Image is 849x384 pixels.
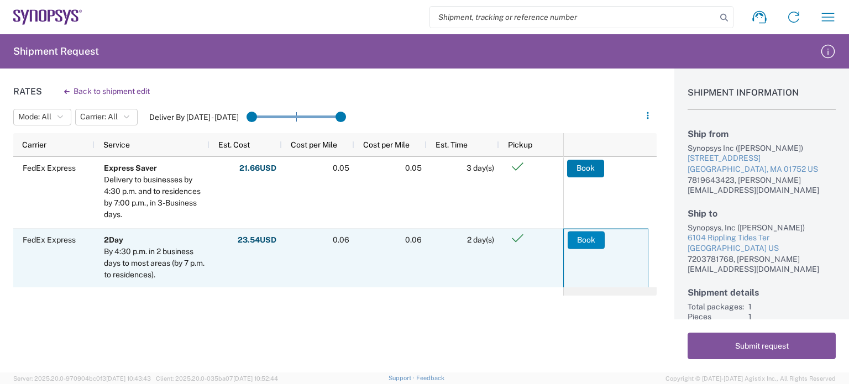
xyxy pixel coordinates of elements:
div: [STREET_ADDRESS] [688,153,836,164]
h2: Shipment details [688,287,836,298]
div: 7203781768, [PERSON_NAME][EMAIL_ADDRESS][DOMAIN_NAME] [688,254,836,274]
div: Total packages: [688,302,744,312]
span: 0.05 [405,164,422,172]
span: Est. Cost [218,140,250,149]
b: Express Saver [104,164,157,172]
button: Carrier: All [75,109,138,125]
a: Support [389,375,416,381]
span: 2 day(s) [467,235,494,244]
input: Shipment, tracking or reference number [430,7,716,28]
button: Back to shipment edit [55,82,159,101]
button: 21.66USD [239,160,277,177]
span: Est. Time [436,140,468,149]
strong: 21.66 USD [239,163,276,173]
button: Book [568,231,605,249]
span: [DATE] 10:43:43 [106,375,151,382]
h2: Ship to [688,208,836,219]
div: 7819643423, [PERSON_NAME][EMAIL_ADDRESS][DOMAIN_NAME] [688,175,836,195]
div: Pieces [688,312,744,322]
div: Delivery to businesses by 4:30 p.m. and to residences by 7:00 p.m., in 3-Business days. [104,174,205,220]
span: [DATE] 10:52:44 [233,375,278,382]
a: 6104 Rippling Tides Ter[GEOGRAPHIC_DATA] US [688,233,836,254]
span: Client: 2025.20.0-035ba07 [156,375,278,382]
h2: Shipment Request [13,45,99,58]
span: 0.06 [333,235,349,244]
div: 1 [748,302,836,312]
a: [STREET_ADDRESS][GEOGRAPHIC_DATA], MA 01752 US [688,153,836,175]
div: [GEOGRAPHIC_DATA], MA 01752 US [688,164,836,175]
div: 6104 Rippling Tides Ter [688,233,836,244]
a: Feedback [416,375,444,381]
span: Cost per Mile [291,140,337,149]
span: Carrier [22,140,46,149]
h1: Rates [13,86,42,97]
span: Server: 2025.20.0-970904bc0f3 [13,375,151,382]
span: FedEx Express [23,235,76,244]
span: Mode: All [18,112,51,122]
h2: Ship from [688,129,836,139]
div: 1 [748,312,836,322]
span: Pickup [508,140,532,149]
span: 3 day(s) [467,164,494,172]
div: By 4:30 p.m. in 2 business days to most areas (by 7 p.m. to residences). [104,246,205,281]
div: Synopsys, Inc ([PERSON_NAME]) [688,223,836,233]
span: FedEx Express [23,164,76,172]
span: Copyright © [DATE]-[DATE] Agistix Inc., All Rights Reserved [665,374,836,383]
div: Synopsys Inc ([PERSON_NAME]) [688,143,836,153]
button: Mode: All [13,109,71,125]
span: 0.05 [333,164,349,172]
label: Deliver By [DATE] - [DATE] [149,112,239,122]
span: 0.06 [405,235,422,244]
button: Submit request [688,333,836,359]
button: 23.54USD [237,231,277,249]
h1: Shipment Information [688,87,836,110]
div: [GEOGRAPHIC_DATA] US [688,243,836,254]
b: 2Day [104,235,123,244]
span: Carrier: All [80,112,118,122]
button: Book [567,160,604,177]
span: Service [103,140,130,149]
span: Cost per Mile [363,140,410,149]
strong: 23.54 USD [238,235,276,245]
